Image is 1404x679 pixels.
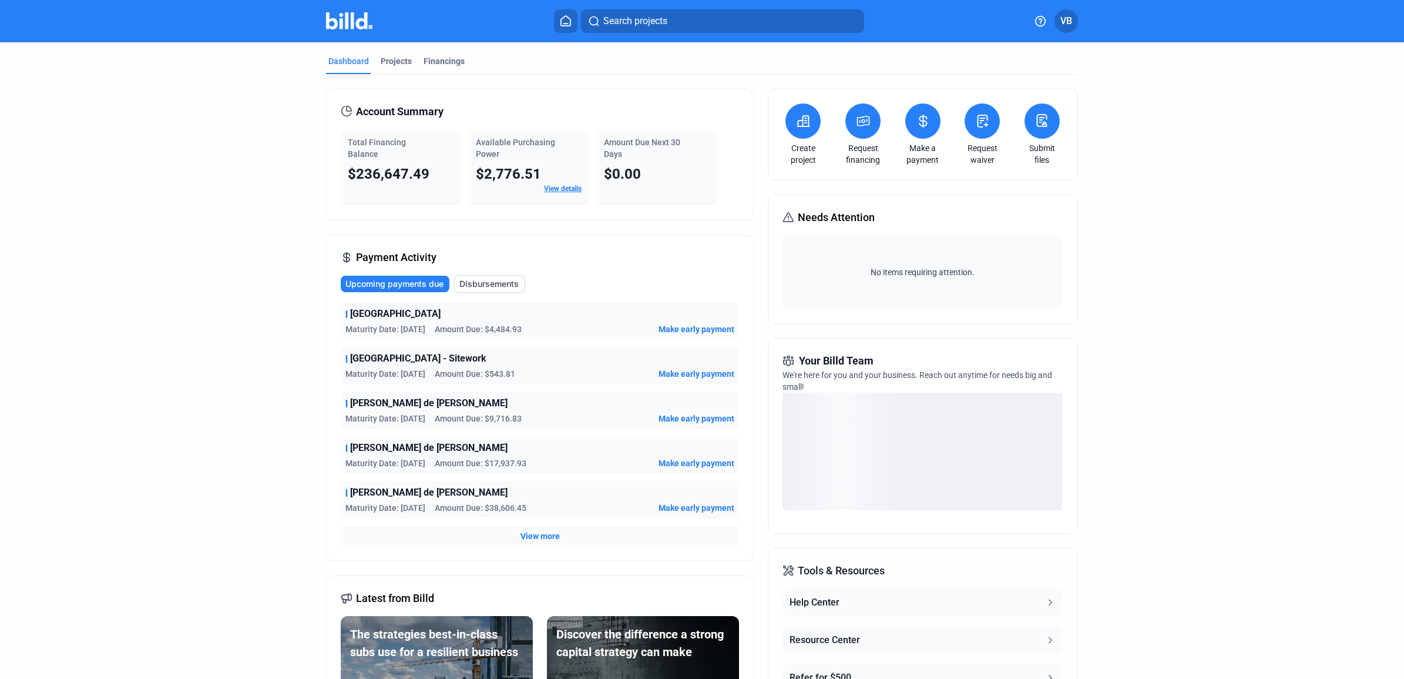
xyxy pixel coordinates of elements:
span: Amount Due: $38,606.45 [435,502,526,514]
span: [PERSON_NAME] de [PERSON_NAME] [350,396,508,410]
span: Search projects [603,14,667,28]
span: $0.00 [604,166,641,182]
span: Maturity Date: [DATE] [345,413,425,424]
button: Resource Center [782,626,1062,654]
span: Amount Due: $17,937.93 [435,457,526,469]
div: Dashboard [328,55,369,67]
div: Help Center [790,596,839,610]
button: Disbursements [454,275,525,293]
span: Available Purchasing Power [476,138,555,159]
span: VB [1060,14,1072,28]
span: Amount Due: $9,716.83 [435,413,522,424]
span: Disbursements [459,278,519,290]
div: Projects [381,55,412,67]
span: Amount Due: $4,484.93 [435,323,522,335]
span: Latest from Billd [356,590,434,607]
span: We're here for you and your business. Reach out anytime for needs big and small! [782,370,1052,392]
div: Discover the difference a strong capital strategy can make [556,626,730,661]
span: Tools & Resources [798,563,885,579]
button: Make early payment [659,502,734,514]
span: Maturity Date: [DATE] [345,502,425,514]
span: [GEOGRAPHIC_DATA] - Sitework [350,352,486,366]
button: Make early payment [659,413,734,424]
span: Needs Attention [798,209,875,226]
span: Maturity Date: [DATE] [345,457,425,469]
span: Total Financing Balance [348,138,406,159]
a: Submit files [1022,142,1063,166]
span: $236,647.49 [348,166,429,182]
button: Make early payment [659,457,734,469]
button: VB [1054,9,1078,33]
div: The strategies best-in-class subs use for a resilient business [350,626,523,661]
a: Request financing [842,142,884,166]
a: View details [544,185,582,193]
span: [GEOGRAPHIC_DATA] [350,307,441,321]
div: Resource Center [790,633,860,647]
span: Amount Due Next 30 Days [604,138,680,159]
span: [PERSON_NAME] de [PERSON_NAME] [350,486,508,500]
button: Make early payment [659,323,734,335]
span: Payment Activity [356,249,436,266]
img: Billd Company Logo [326,12,372,29]
button: Upcoming payments due [341,276,449,292]
span: Maturity Date: [DATE] [345,368,425,380]
button: Search projects [581,9,864,33]
button: Help Center [782,588,1062,617]
span: Maturity Date: [DATE] [345,323,425,335]
span: Your Billd Team [799,353,874,369]
a: Make a payment [902,142,943,166]
span: [PERSON_NAME] de [PERSON_NAME] [350,441,508,455]
a: Create project [782,142,824,166]
a: Request waiver [962,142,1003,166]
span: No items requiring attention. [787,266,1057,278]
span: Amount Due: $543.81 [435,368,515,380]
div: Financings [424,55,465,67]
button: View more [520,530,560,542]
span: Account Summary [356,103,444,120]
div: loading [782,393,1062,510]
span: Upcoming payments due [345,278,444,290]
button: Make early payment [659,368,734,380]
span: $2,776.51 [476,166,541,182]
